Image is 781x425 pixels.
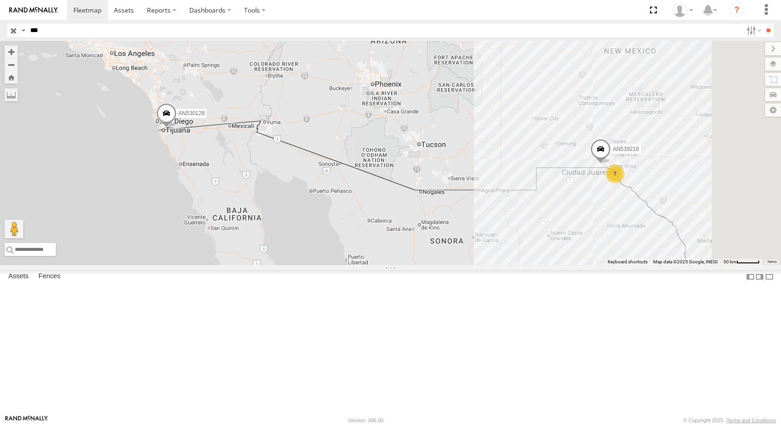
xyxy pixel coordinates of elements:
[729,3,744,18] i: ?
[765,270,774,283] label: Hide Summary Table
[5,88,18,101] label: Measure
[4,270,33,283] label: Assets
[5,46,18,58] button: Zoom in
[755,270,764,283] label: Dock Summary Table to the Right
[613,146,639,152] span: AN539216
[606,164,624,183] div: 7
[721,259,762,265] button: Map Scale: 50 km per 46 pixels
[653,259,718,264] span: Map data ©2025 Google, INEGI
[5,416,48,425] a: Visit our Website
[723,259,736,264] span: 50 km
[5,71,18,84] button: Zoom Home
[669,3,696,17] div: MANUEL HERNANDEZ
[5,220,23,238] button: Drag Pegman onto the map to open Street View
[5,58,18,71] button: Zoom out
[746,270,755,283] label: Dock Summary Table to the Left
[727,418,776,423] a: Terms and Conditions
[348,418,384,423] div: Version: 306.00
[765,104,781,117] label: Map Settings
[608,259,648,265] button: Keyboard shortcuts
[179,110,205,117] span: AN530128
[9,7,58,13] img: rand-logo.svg
[20,24,27,37] label: Search Query
[743,24,763,37] label: Search Filter Options
[683,418,776,423] div: © Copyright 2025 -
[34,270,65,283] label: Fences
[767,260,777,264] a: Terms (opens in new tab)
